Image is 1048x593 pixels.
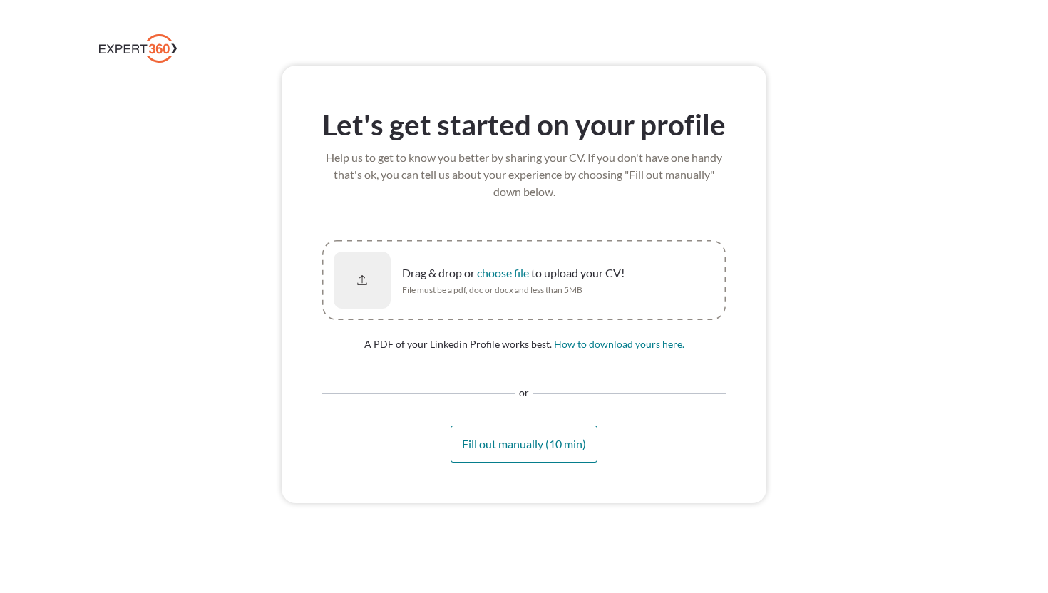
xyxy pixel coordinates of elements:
[322,393,515,395] hr: Separator
[357,275,367,285] svg: icon
[554,337,684,351] button: How to download yours here.
[477,266,529,280] button: Drag & drop or to upload your CV!File must be a pdf, doc or docx and less than 5MB
[402,284,582,296] span: File must be a pdf, doc or docx and less than 5MB
[322,106,726,143] h3: Let's get started on your profile
[462,437,586,450] span: Fill out manually (10 min)
[554,338,684,350] span: How to download yours here.
[477,266,529,279] span: choose file
[364,337,684,351] span: A PDF of your Linkedin Profile works best.
[533,393,726,395] hr: Separator
[519,386,529,403] span: or
[326,150,722,198] span: Help us to get to know you better by sharing your CV. If you don't have one handy that's ok, you ...
[451,426,597,463] button: Fill out manually (10 min)
[99,34,177,63] img: Expert 360 Logo
[402,264,625,282] span: Drag & drop or to upload your CV!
